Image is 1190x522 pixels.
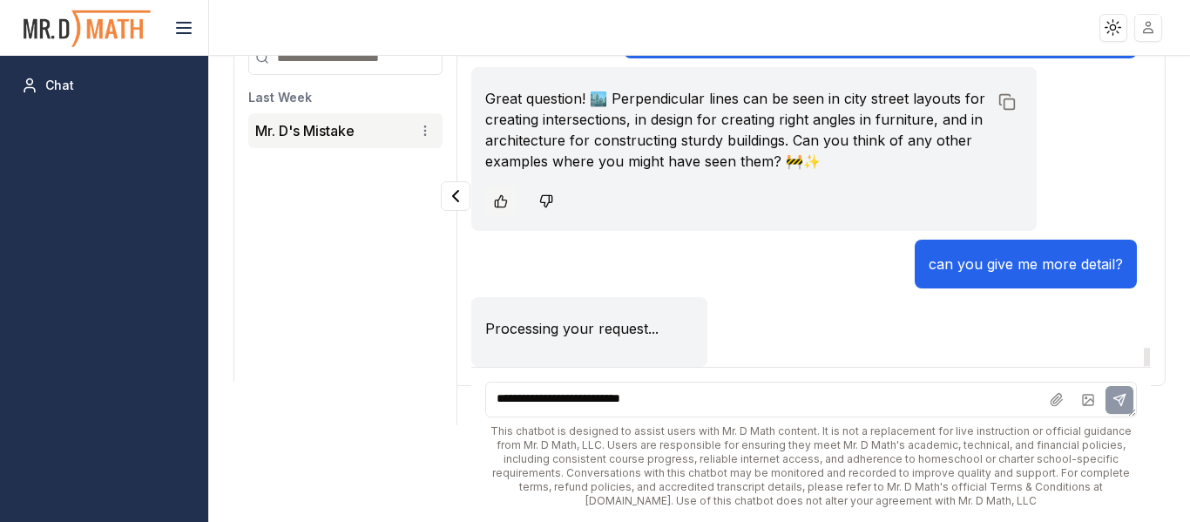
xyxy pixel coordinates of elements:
p: Processing your request... [485,318,659,339]
div: This chatbot is designed to assist users with Mr. D Math content. It is not a replacement for liv... [485,424,1137,508]
a: Chat [14,70,194,101]
img: PromptOwl [22,5,152,51]
button: Conversation options [415,120,436,141]
p: Mr. D's Mistake [255,120,355,141]
p: Great question! 🏙️ Perpendicular lines can be seen in city street layouts for creating intersecti... [485,88,988,172]
span: Chat [45,77,74,94]
button: Collapse panel [441,181,470,211]
h3: Last Week [248,89,443,106]
img: placeholder-user.jpg [1136,15,1161,40]
p: can you give me more detail? [929,254,1123,275]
